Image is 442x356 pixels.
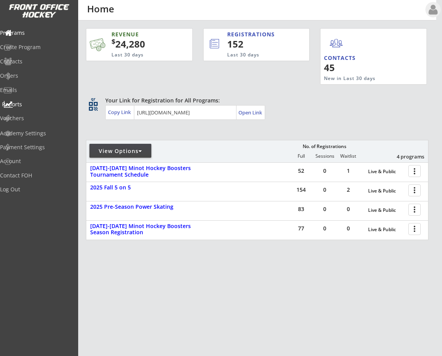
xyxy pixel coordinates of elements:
[105,97,404,104] div: Your Link for Registration for All Programs:
[408,184,421,196] button: more_vert
[108,109,132,116] div: Copy Link
[324,54,359,62] div: CONTACTS
[111,37,168,51] div: 24,280
[384,153,424,160] div: 4 programs
[111,31,161,38] div: REVENUE
[90,184,211,191] div: 2025 Fall 5 on 5
[337,168,360,174] div: 1
[324,61,372,74] div: 45
[238,107,263,118] a: Open Link
[336,153,360,159] div: Waitlist
[238,109,263,116] div: Open Link
[227,52,278,58] div: Last 30 days
[111,52,161,58] div: Last 30 days
[337,187,360,192] div: 2
[290,168,313,174] div: 52
[87,100,99,112] button: qr_code
[368,208,404,213] div: Live & Public
[368,227,404,232] div: Live & Public
[368,169,404,174] div: Live & Public
[90,223,211,236] div: [DATE]-[DATE] Minot Hockey Boosters Season Registration
[2,102,72,107] div: Reports
[290,206,313,212] div: 83
[313,187,336,192] div: 0
[290,187,313,192] div: 154
[227,37,284,51] div: 152
[408,204,421,216] button: more_vert
[90,204,211,210] div: 2025 Pre-Season Power Skating
[337,226,360,231] div: 0
[300,144,348,149] div: No. of Registrations
[313,206,336,212] div: 0
[313,168,336,174] div: 0
[88,97,98,102] div: qr
[313,226,336,231] div: 0
[368,188,404,194] div: Live & Public
[408,165,421,177] button: more_vert
[111,37,115,46] sup: $
[227,31,279,38] div: REGISTRATIONS
[408,223,421,235] button: more_vert
[290,226,313,231] div: 77
[290,153,313,159] div: Full
[337,206,360,212] div: 0
[313,153,336,159] div: Sessions
[90,165,211,178] div: [DATE]-[DATE] Minot Hockey Boosters Tournament Schedule
[89,147,151,155] div: View Options
[324,75,391,82] div: New in Last 30 days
